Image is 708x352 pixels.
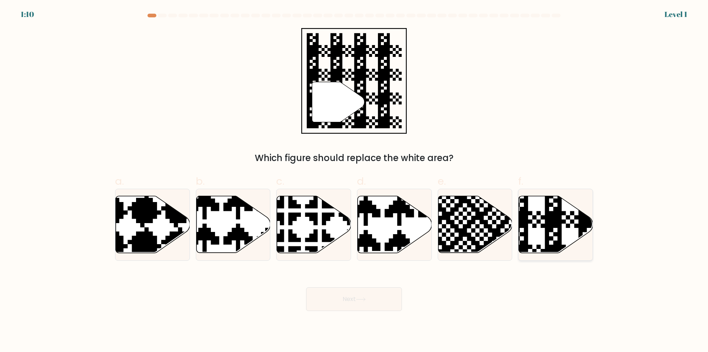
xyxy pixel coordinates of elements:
[518,174,523,188] span: f.
[664,9,687,20] div: Level 1
[119,151,589,165] div: Which figure should replace the white area?
[312,82,364,122] g: "
[276,174,284,188] span: c.
[357,174,366,188] span: d.
[306,287,402,311] button: Next
[115,174,124,188] span: a.
[196,174,205,188] span: b.
[21,9,34,20] div: 1:10
[438,174,446,188] span: e.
